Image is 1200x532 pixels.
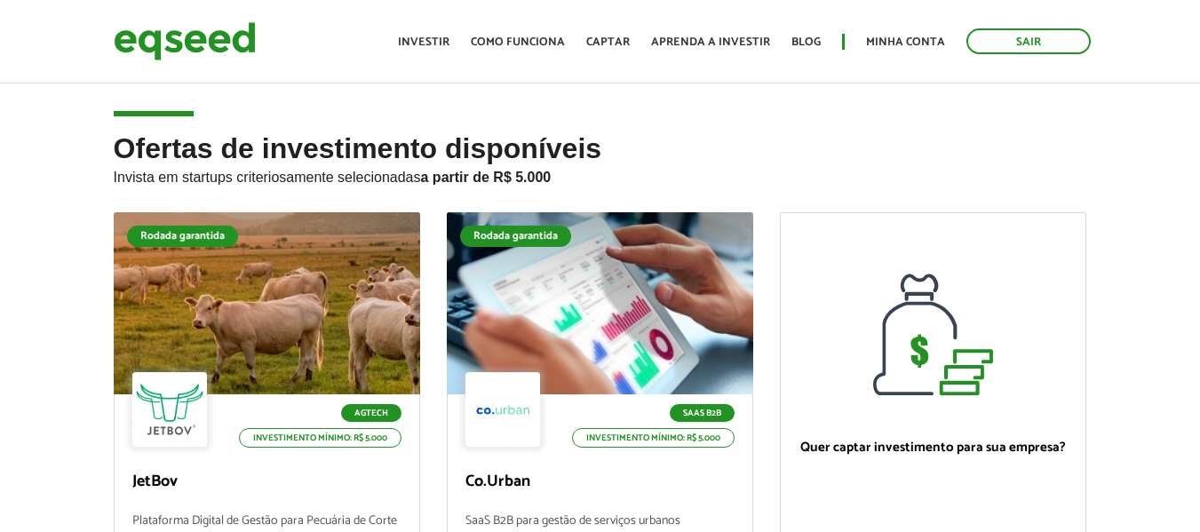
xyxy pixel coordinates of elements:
[421,170,552,185] strong: a partir de R$ 5.000
[114,18,256,65] img: EqSeed
[791,36,821,48] a: Blog
[586,36,630,48] a: Captar
[471,36,565,48] a: Como funciona
[114,164,1087,186] p: Invista em startups criteriosamente selecionadas
[398,36,449,48] a: Investir
[866,36,945,48] a: Minha conta
[114,133,1087,212] h2: Ofertas de investimento disponíveis
[341,404,401,422] p: Agtech
[651,36,770,48] a: Aprenda a investir
[132,472,401,492] p: JetBov
[799,440,1068,456] p: Quer captar investimento para sua empresa?
[239,428,401,448] p: Investimento mínimo: R$ 5.000
[127,226,238,247] div: Rodada garantida
[966,28,1091,54] a: Sair
[670,404,735,422] p: SaaS B2B
[460,226,571,247] div: Rodada garantida
[465,472,735,492] p: Co.Urban
[572,428,735,448] p: Investimento mínimo: R$ 5.000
